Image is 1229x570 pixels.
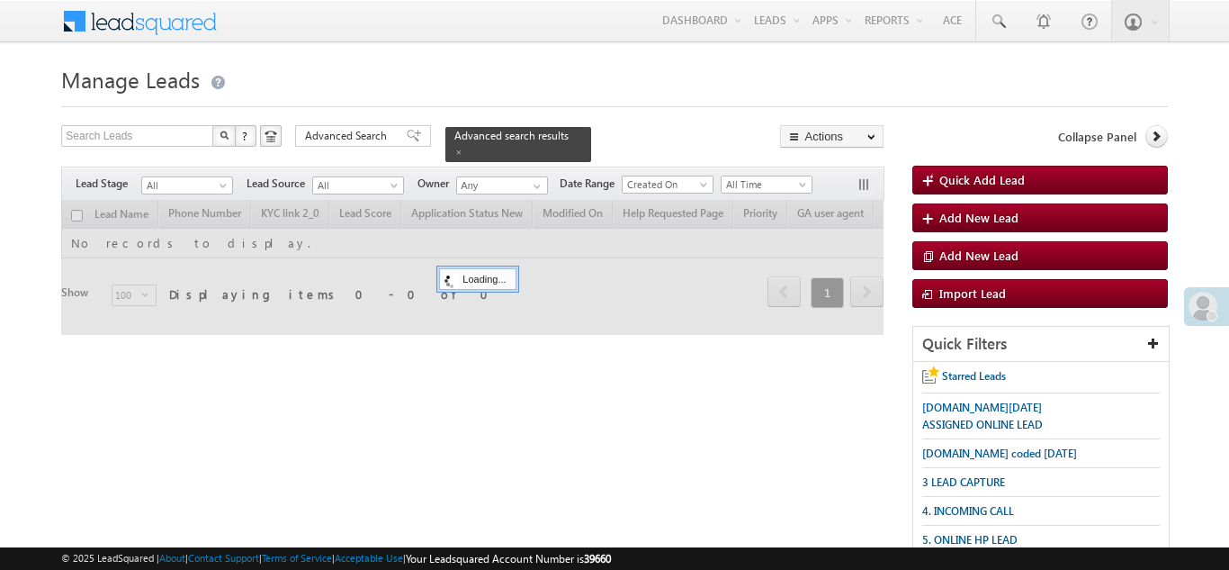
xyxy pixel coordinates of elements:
[61,65,200,94] span: Manage Leads
[439,268,516,290] div: Loading...
[335,552,403,564] a: Acceptable Use
[76,176,141,192] span: Lead Stage
[312,176,404,195] a: All
[417,176,456,192] span: Owner
[142,177,228,194] span: All
[456,176,548,195] input: Type to Search
[454,129,569,142] span: Advanced search results
[939,248,1018,263] span: Add New Lead
[524,177,546,195] a: Show All Items
[939,172,1025,187] span: Quick Add Lead
[922,504,1014,518] span: 4. INCOMING CALL
[1058,129,1136,145] span: Collapse Panel
[159,552,185,564] a: About
[188,552,259,564] a: Contact Support
[305,128,392,144] span: Advanced Search
[622,176,713,194] a: Created On
[922,447,1077,460] span: [DOMAIN_NAME] coded [DATE]
[623,176,708,193] span: Created On
[560,176,622,192] span: Date Range
[584,552,611,565] span: 39660
[242,128,250,143] span: ?
[247,176,312,192] span: Lead Source
[913,327,1169,362] div: Quick Filters
[61,550,611,567] span: © 2025 LeadSquared | | | | |
[141,176,233,195] a: All
[722,176,807,193] span: All Time
[922,533,1018,547] span: 5. ONLINE HP LEAD
[235,125,256,147] button: ?
[922,401,1043,431] span: [DOMAIN_NAME][DATE] ASSIGNED ONLINE LEAD
[939,210,1018,225] span: Add New Lead
[313,177,399,194] span: All
[220,131,229,140] img: Search
[721,176,812,194] a: All Time
[780,125,884,148] button: Actions
[922,475,1005,489] span: 3 LEAD CAPTURE
[406,552,611,565] span: Your Leadsquared Account Number is
[942,369,1006,383] span: Starred Leads
[262,552,332,564] a: Terms of Service
[939,285,1006,301] span: Import Lead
